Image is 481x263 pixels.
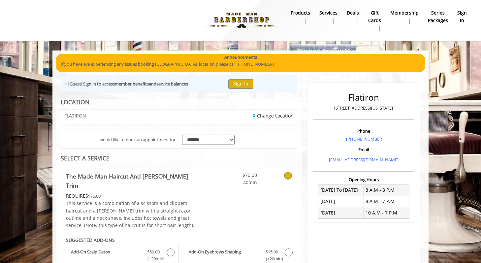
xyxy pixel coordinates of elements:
b: Add-On Scalp Detox [71,248,141,262]
button: Sign In [228,79,253,89]
b: products [291,9,310,16]
p: If you have are experiencing any issues booking [GEOGRAPHIC_DATA] location please call [PHONE_NUM... [61,61,420,68]
b: gift cards [368,9,381,24]
a: ServicesServices [315,8,342,25]
h2: Flatiron [315,93,413,102]
td: [DATE] [318,196,364,207]
td: [DATE] [318,207,364,218]
h3: Phone [315,129,413,133]
h3: Opening Hours [313,177,414,182]
a: Productsproducts [286,8,315,25]
b: Membership [390,9,419,16]
span: $70.00 [218,172,257,179]
b: service balances [156,81,188,87]
h3: Email [315,147,413,152]
img: Made Man Barbershop logo [196,2,287,39]
span: $50.00 [147,248,160,255]
b: Series packages [428,9,448,24]
a: Gift cardsgift cards [364,8,386,33]
p: This service is a combination of a scissors and clippers haircut and a [PERSON_NAME] trim with a ... [66,200,199,229]
b: member benefits [115,81,149,87]
div: Hi Guest! Sign in to access and [64,81,188,87]
span: 40min [218,179,257,186]
td: 10 A.M - 7 P.M [364,207,409,218]
b: Add-On Eyebrows Shaping [189,248,259,262]
p: [STREET_ADDRESS][US_STATE] [315,105,413,112]
a: DealsDeals [342,8,364,25]
a: Change Location [253,113,294,119]
div: $75.00 [66,192,199,200]
b: SUGGESTED ADD-ONS [66,237,115,243]
span: (+20min ) [144,255,163,262]
a: sign insign in [453,8,471,25]
a: + [PHONE_NUMBER]. [343,136,384,142]
b: The Made Man Haircut And [PERSON_NAME] Trim [66,172,199,190]
b: Announcements [224,54,257,61]
span: This service needs some Advance to be paid before we block your appointment [66,193,88,199]
div: SELECT A SERVICE [61,155,297,161]
b: Deals [347,9,359,16]
td: 8 A.M - 7 P.M [364,196,409,207]
span: I would like to book an appointment for [97,136,176,143]
a: MembershipMembership [386,8,423,25]
b: sign in [457,9,467,24]
td: 8 A.M - 8 P.M [364,184,409,196]
a: [EMAIL_ADDRESS][DOMAIN_NAME] [329,157,399,163]
td: [DATE] To [DATE] [318,184,364,196]
span: (+20min ) [262,255,281,262]
span: FLATIRON [64,113,86,118]
b: Services [319,9,337,16]
span: $15.00 [266,248,278,255]
a: Series packagesSeries packages [423,8,453,33]
b: LOCATION [61,98,89,106]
